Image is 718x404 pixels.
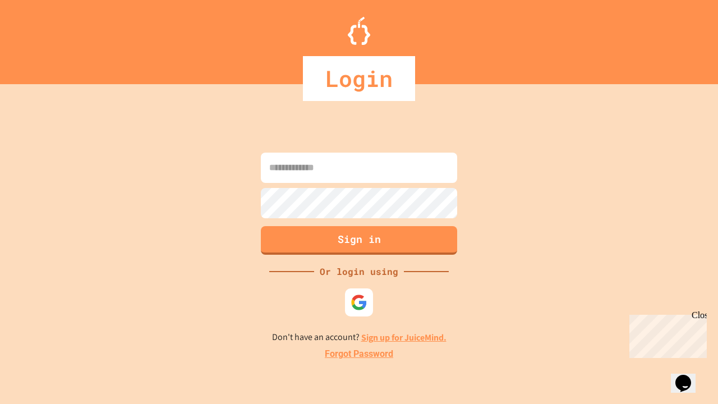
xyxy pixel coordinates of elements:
p: Don't have an account? [272,330,447,345]
iframe: chat widget [625,310,707,358]
div: Login [303,56,415,101]
img: google-icon.svg [351,294,367,311]
iframe: chat widget [671,359,707,393]
button: Sign in [261,226,457,255]
a: Sign up for JuiceMind. [361,332,447,343]
a: Forgot Password [325,347,393,361]
div: Chat with us now!Close [4,4,77,71]
img: Logo.svg [348,17,370,45]
div: Or login using [314,265,404,278]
